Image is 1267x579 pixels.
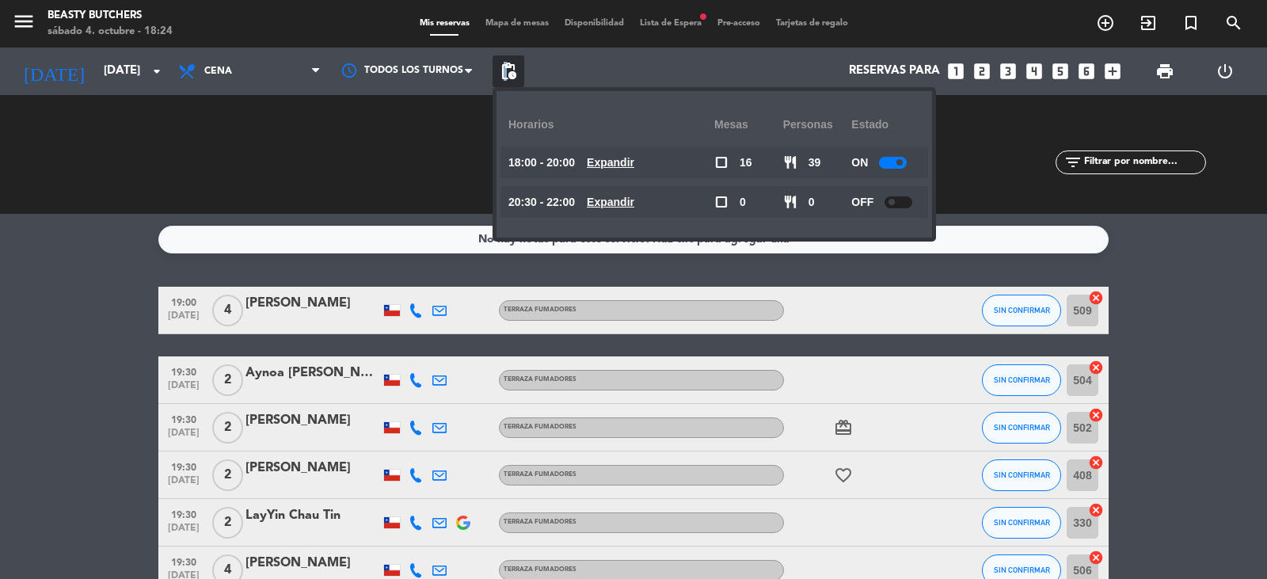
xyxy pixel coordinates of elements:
i: looks_5 [1050,61,1071,82]
span: [DATE] [164,310,204,329]
span: Terraza Fumadores [504,307,576,313]
i: exit_to_app [1139,13,1158,32]
button: SIN CONFIRMAR [982,507,1061,539]
i: looks_4 [1024,61,1044,82]
span: restaurant [783,155,797,170]
span: SIN CONFIRMAR [994,423,1050,432]
span: Pre-acceso [710,19,768,28]
i: cancel [1088,290,1104,306]
span: Cena [204,66,232,77]
div: LayYin Chau Tin [245,505,380,526]
div: personas [783,103,852,147]
div: [PERSON_NAME] [245,410,380,431]
button: SIN CONFIRMAR [982,295,1061,326]
div: sábado 4. octubre - 18:24 [48,24,173,40]
span: Terraza Fumadores [504,424,576,430]
div: No hay notas para este servicio. Haz clic para agregar una [478,230,789,249]
span: Reservas para [849,64,940,78]
span: 19:30 [164,457,204,475]
i: cancel [1088,502,1104,518]
i: cancel [1088,360,1104,375]
button: SIN CONFIRMAR [982,412,1061,444]
span: Terraza Fumadores [504,471,576,478]
span: fiber_manual_record [698,12,708,21]
span: 2 [212,507,243,539]
span: SIN CONFIRMAR [994,518,1050,527]
span: check_box_outline_blank [714,195,729,209]
div: Aynoa [PERSON_NAME] [245,363,380,383]
span: 39 [809,154,821,172]
span: Mis reservas [412,19,478,28]
span: 2 [212,412,243,444]
i: looks_two [972,61,992,82]
span: 19:30 [164,362,204,380]
span: 2 [212,459,243,491]
span: Mapa de mesas [478,19,557,28]
span: 19:00 [164,292,204,310]
span: print [1155,62,1174,81]
span: Tarjetas de regalo [768,19,856,28]
i: add_circle_outline [1096,13,1115,32]
button: SIN CONFIRMAR [982,459,1061,491]
span: SIN CONFIRMAR [994,306,1050,314]
span: [DATE] [164,380,204,398]
i: search [1224,13,1243,32]
span: SIN CONFIRMAR [994,470,1050,479]
span: 0 [809,193,815,211]
input: Filtrar por nombre... [1082,154,1205,171]
span: Terraza Fumadores [504,519,576,525]
i: arrow_drop_down [147,62,166,81]
span: 0 [740,193,746,211]
span: 19:30 [164,552,204,570]
span: Terraza Fumadores [504,376,576,383]
u: Expandir [587,196,634,208]
button: SIN CONFIRMAR [982,364,1061,396]
img: google-logo.png [456,516,470,530]
span: OFF [851,193,873,211]
div: LOG OUT [1195,48,1255,95]
i: cancel [1088,455,1104,470]
div: [PERSON_NAME] [245,553,380,573]
div: Horarios [508,103,714,147]
span: restaurant [783,195,797,209]
i: [DATE] [12,54,96,89]
i: filter_list [1063,153,1082,172]
i: power_settings_new [1216,62,1235,81]
span: [DATE] [164,475,204,493]
span: check_box_outline_blank [714,155,729,170]
i: cancel [1088,407,1104,423]
i: turned_in_not [1181,13,1200,32]
span: 19:30 [164,409,204,428]
i: looks_3 [998,61,1018,82]
u: Expandir [587,156,634,169]
span: pending_actions [499,62,518,81]
span: 16 [740,154,752,172]
div: Beasty Butchers [48,8,173,24]
span: [DATE] [164,523,204,541]
i: looks_6 [1076,61,1097,82]
i: add_box [1102,61,1123,82]
div: [PERSON_NAME] [245,293,380,314]
span: ON [851,154,868,172]
button: menu [12,10,36,39]
i: card_giftcard [834,418,853,437]
div: [PERSON_NAME] [245,458,380,478]
span: Terraza Fumadores [504,566,576,573]
span: SIN CONFIRMAR [994,375,1050,384]
span: Disponibilidad [557,19,632,28]
span: 2 [212,364,243,396]
div: Mesas [714,103,783,147]
span: 20:30 - 22:00 [508,193,575,211]
span: 4 [212,295,243,326]
span: 18:00 - 20:00 [508,154,575,172]
i: looks_one [945,61,966,82]
span: 19:30 [164,505,204,523]
i: menu [12,10,36,33]
span: [DATE] [164,428,204,446]
span: Lista de Espera [632,19,710,28]
i: favorite_border [834,466,853,485]
i: cancel [1088,550,1104,566]
div: Estado [851,103,920,147]
span: SIN CONFIRMAR [994,566,1050,574]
